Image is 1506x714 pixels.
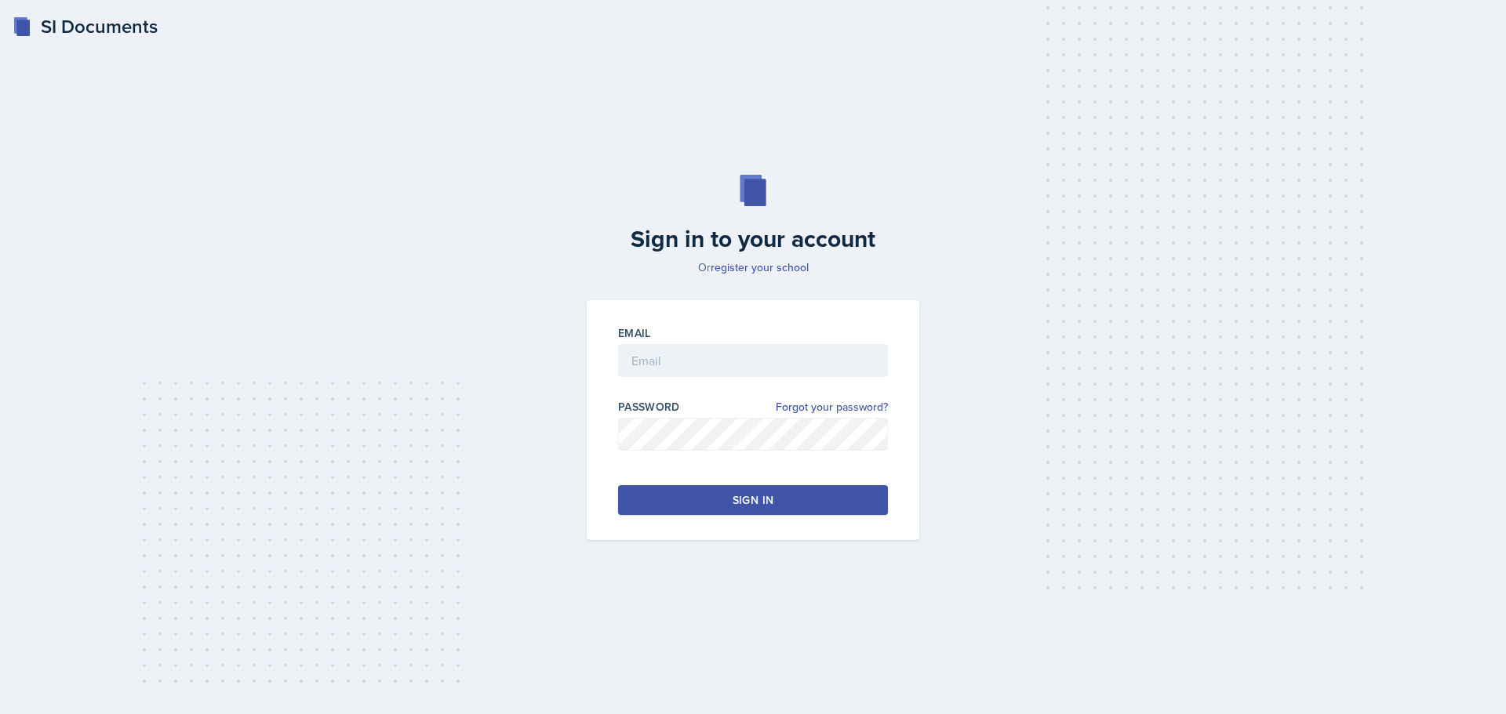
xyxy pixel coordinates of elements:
label: Email [618,325,651,341]
a: register your school [711,259,809,275]
h2: Sign in to your account [577,225,929,253]
a: SI Documents [13,13,158,41]
a: Forgot your password? [776,399,888,415]
input: Email [618,344,888,377]
button: Sign in [618,485,888,515]
p: Or [577,259,929,275]
label: Password [618,399,680,415]
div: Sign in [733,492,773,508]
